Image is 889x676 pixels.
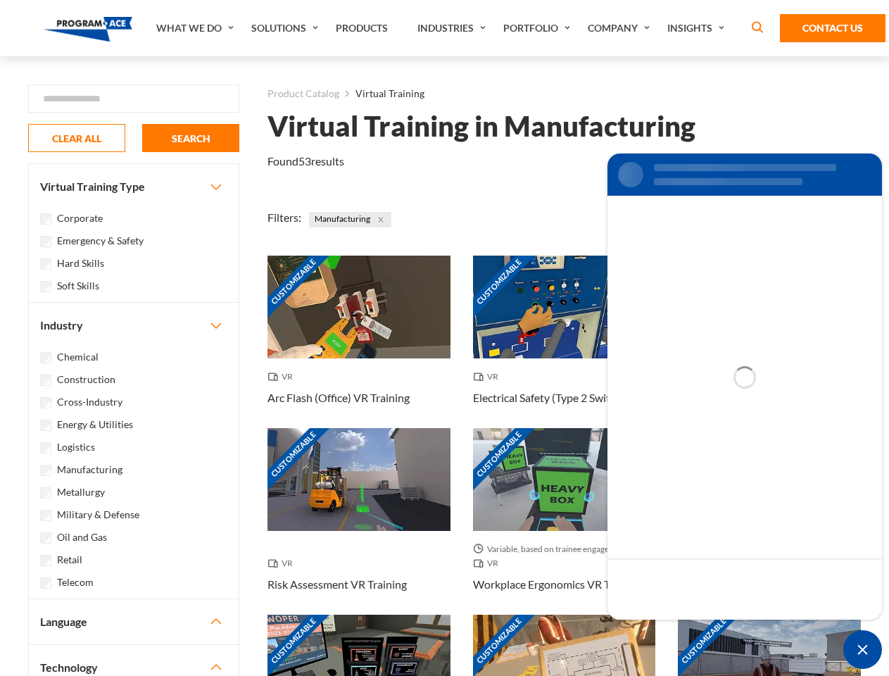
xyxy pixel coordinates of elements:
[40,281,51,292] input: Soft Skills
[40,465,51,476] input: Manufacturing
[339,84,424,103] li: Virtual Training
[57,211,103,226] label: Corporate
[29,599,239,644] button: Language
[267,114,695,139] h1: Virtual Training in Manufacturing
[40,577,51,589] input: Telecom
[57,439,95,455] label: Logistics
[57,256,104,271] label: Hard Skills
[267,556,298,570] span: VR
[57,349,99,365] label: Chemical
[40,258,51,270] input: Hard Skills
[267,153,344,170] p: Found results
[40,375,51,386] input: Construction
[604,150,885,623] iframe: SalesIQ Chat Window
[57,462,122,477] label: Manufacturing
[473,576,643,593] h3: Workplace Ergonomics VR Training
[40,236,51,247] input: Emergency & Safety
[843,630,882,669] span: Minimize live chat window
[40,213,51,225] input: Corporate
[267,389,410,406] h3: Arc Flash (Office) VR Training
[473,542,656,556] span: Variable, based on trainee engagement with exercises.
[473,389,656,406] h3: Electrical Safety (Type 2 Switchgear) VR Training
[57,372,115,387] label: Construction
[57,394,122,410] label: Cross-Industry
[57,507,139,522] label: Military & Defense
[473,428,656,615] a: Customizable Thumbnail - Workplace Ergonomics VR Training Variable, based on trainee engagement w...
[40,510,51,521] input: Military & Defense
[267,211,301,224] span: Filters:
[780,14,885,42] a: Contact Us
[57,484,105,500] label: Metallurgy
[309,212,391,227] span: Manufacturing
[40,555,51,566] input: Retail
[473,370,504,384] span: VR
[267,428,450,615] a: Customizable Thumbnail - Risk Assessment VR Training VR Risk Assessment VR Training
[40,487,51,499] input: Metallurgy
[29,303,239,348] button: Industry
[57,575,94,590] label: Telecom
[57,552,82,568] label: Retail
[40,352,51,363] input: Chemical
[373,212,389,227] button: Close
[44,17,133,42] img: Program-Ace
[57,233,144,249] label: Emergency & Safety
[57,530,107,545] label: Oil and Gas
[473,556,504,570] span: VR
[298,154,311,168] em: 53
[40,442,51,453] input: Logistics
[40,397,51,408] input: Cross-Industry
[267,84,861,103] nav: breadcrumb
[57,278,99,294] label: Soft Skills
[843,630,882,669] div: Chat Widget
[40,420,51,431] input: Energy & Utilities
[40,532,51,544] input: Oil and Gas
[29,164,239,209] button: Virtual Training Type
[57,417,133,432] label: Energy & Utilities
[267,576,407,593] h3: Risk Assessment VR Training
[473,256,656,428] a: Customizable Thumbnail - Electrical Safety (Type 2 Switchgear) VR Training VR Electrical Safety (...
[267,370,298,384] span: VR
[267,84,339,103] a: Product Catalog
[267,256,450,428] a: Customizable Thumbnail - Arc Flash (Office) VR Training VR Arc Flash (Office) VR Training
[28,124,125,152] button: CLEAR ALL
